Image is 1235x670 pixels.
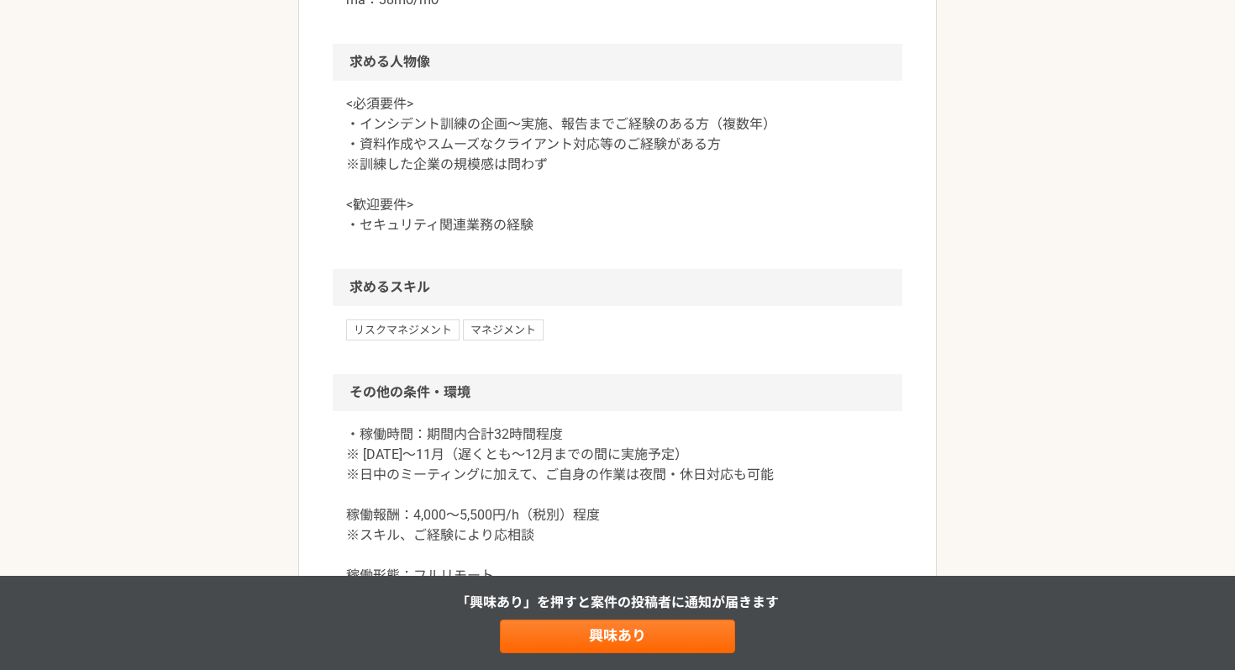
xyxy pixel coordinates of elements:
p: <必須要件> ・インシデント訓練の企画～実施、報告までご経験のある方（複数年） ・資料作成やスムーズなクライアント対応等のご経験がある方 ※訓練した企業の規模感は問わず <歓迎要件> ・セキュリ... [346,94,889,235]
span: マネジメント [463,319,544,340]
p: ・稼働時間：期間内合計32時間程度 ※ [DATE]〜11月（遅くとも〜12月までの間に実施予定） ※日中のミーティングに加えて、ご自身の作業は夜間・休日対応も可能 稼働報酬：4,000〜5,5... [346,425,889,586]
h2: 求める人物像 [333,44,902,81]
span: リスクマネジメント [346,319,460,340]
p: 「興味あり」を押すと 案件の投稿者に通知が届きます [456,593,779,613]
a: 興味あり [500,620,735,653]
h2: 求めるスキル [333,269,902,306]
h2: その他の条件・環境 [333,374,902,411]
